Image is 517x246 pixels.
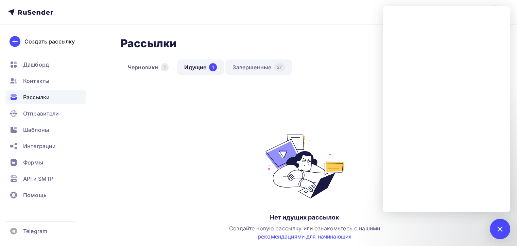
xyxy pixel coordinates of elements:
a: Отправители [5,107,86,120]
span: Отправители [23,109,59,118]
span: Создайте новую рассылку или ознакомьтесь с нашими [229,225,380,240]
span: Контакты [23,77,49,85]
div: Создать рассылку [24,37,75,46]
span: Формы [23,158,43,166]
a: Контакты [5,74,86,88]
a: рекомендациями для начинающих [258,233,351,240]
h2: Рассылки [121,37,176,50]
div: 27 [274,63,285,71]
div: 1 [161,63,169,71]
a: Шаблоны [5,123,86,137]
a: [EMAIL_ADDRESS][DOMAIN_NAME] [400,5,509,19]
a: Завершенные27 [225,59,292,75]
div: Нет идущих рассылок [270,213,340,222]
span: Интеграции [23,142,56,150]
div: 1 [209,63,217,71]
span: API и SMTP [23,175,53,183]
span: Рассылки [23,93,50,101]
a: Формы [5,156,86,169]
span: Шаблоны [23,126,49,134]
a: Идущие1 [177,59,224,75]
span: Telegram [23,227,47,235]
a: Черновики1 [121,59,176,75]
span: Помощь [23,191,47,199]
span: Дашборд [23,60,49,69]
a: Рассылки [5,90,86,104]
a: Дашборд [5,58,86,71]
